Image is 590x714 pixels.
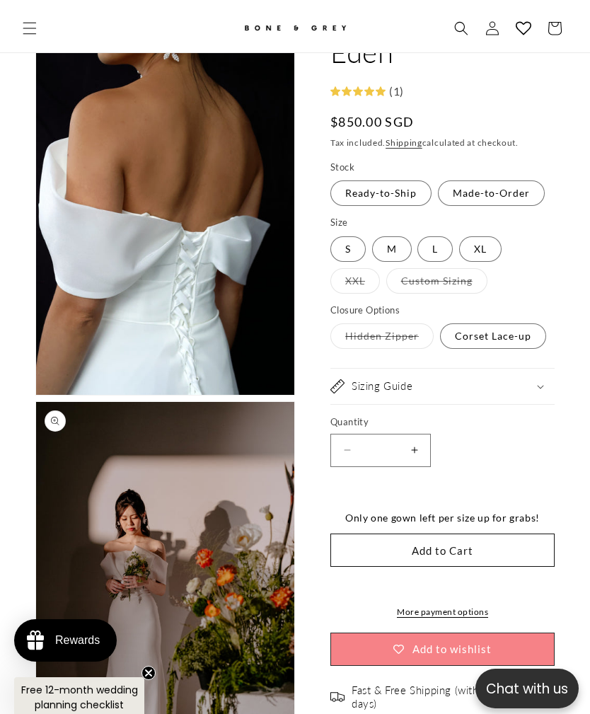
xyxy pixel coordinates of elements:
[330,132,555,146] div: Tax included. calculated at checkout.
[386,133,422,144] a: Shipping
[330,156,356,171] legend: Stock
[330,628,555,662] button: Add to wishlist
[459,232,502,258] label: XL
[475,664,579,704] button: Open chatbox
[141,662,156,676] button: Close teaser
[4,76,253,408] img: 4306358
[330,232,366,258] label: S
[417,232,453,258] label: L
[386,77,404,98] div: (1)
[372,232,412,258] label: M
[11,456,245,539] div: I had an amazing experience with [PERSON_NAME] during my appointment! She was there every step of...
[11,416,104,432] div: [PERSON_NAME]
[21,679,138,708] span: Free 12-month wedding planning checklist
[330,299,401,313] legend: Closure Options
[330,108,414,127] span: $850.00 SGD
[425,25,519,50] button: Write a review
[446,8,477,40] summary: Search
[330,320,434,345] label: Hidden Zipper
[440,320,546,345] label: Corset Lace-up
[330,264,380,289] label: XXL
[330,529,555,563] button: Add to Cart
[352,376,412,390] h2: Sizing Guide
[352,679,555,707] span: Fast & Free Shipping (within 15 business days)
[330,212,349,226] legend: Size
[14,673,144,714] div: Free 12-month wedding planning checklistClose teaser
[330,412,555,426] label: Quantity
[55,630,100,643] div: Rewards
[475,674,579,695] p: Chat with us
[216,416,245,432] div: [DATE]
[330,177,432,202] label: Ready-to-Ship
[438,177,545,202] label: Made-to-Order
[330,505,555,522] div: Only one gown left per size up for grabs!
[330,365,555,401] summary: Sizing Guide
[386,264,487,289] label: Custom Sizing
[14,8,45,40] summary: Menu
[242,13,348,36] img: Bone and Grey Bridal
[330,601,555,614] a: More payment options
[219,7,371,41] a: Bone and Grey Bridal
